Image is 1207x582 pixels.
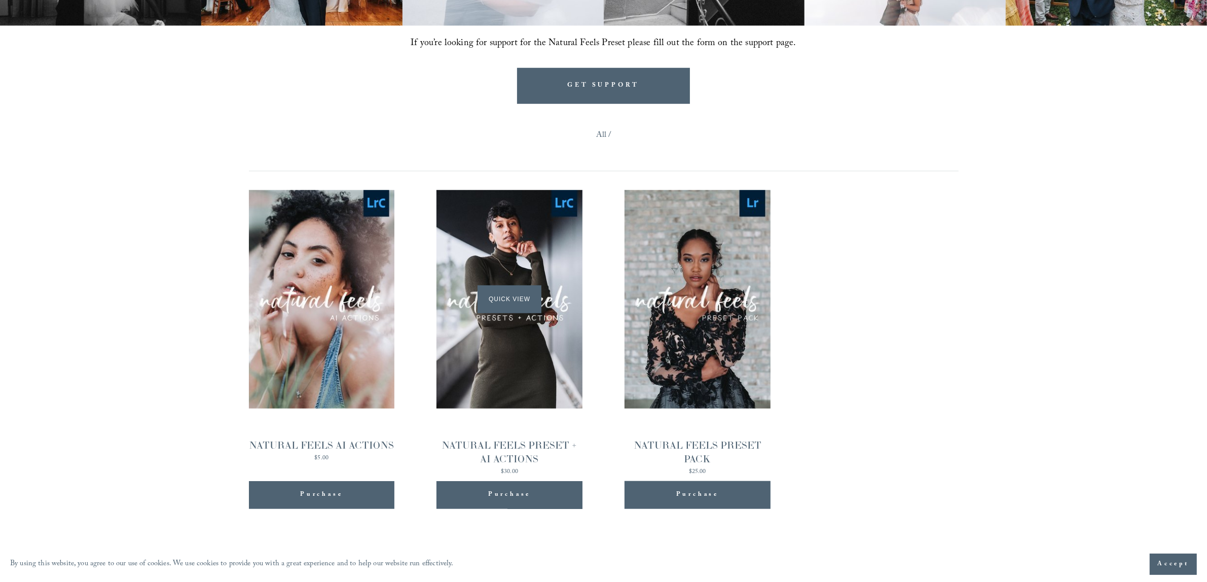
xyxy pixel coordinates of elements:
[488,489,531,501] span: Purchase
[625,481,771,509] button: Purchase
[625,190,771,478] a: NATURAL FEELS PRESET PACK
[1150,554,1197,575] button: Accept
[517,68,690,104] a: GET SUPPORT
[436,439,582,466] div: NATURAL FEELS PRESET + AI ACTIONS
[436,469,582,475] div: $30.00
[608,128,611,143] span: /
[436,190,582,478] a: NATURAL FEELS PRESET + AI ACTIONS
[249,455,394,461] div: $5.00
[596,128,606,143] a: All
[676,489,719,501] span: Purchase
[625,469,771,475] div: $25.00
[249,190,395,464] a: NATURAL FEELS AI ACTIONS
[1157,559,1189,569] span: Accept
[300,489,343,501] span: Purchase
[436,481,582,509] button: Purchase
[411,36,796,52] span: If you’re looking for support for the Natural Feels Preset please fill out the form on the suppor...
[10,557,454,572] p: By using this website, you agree to our use of cookies. We use cookies to provide you with a grea...
[249,439,394,452] div: NATURAL FEELS AI ACTIONS
[625,439,771,466] div: NATURAL FEELS PRESET PACK
[249,481,395,509] button: Purchase
[478,285,541,313] span: Quick View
